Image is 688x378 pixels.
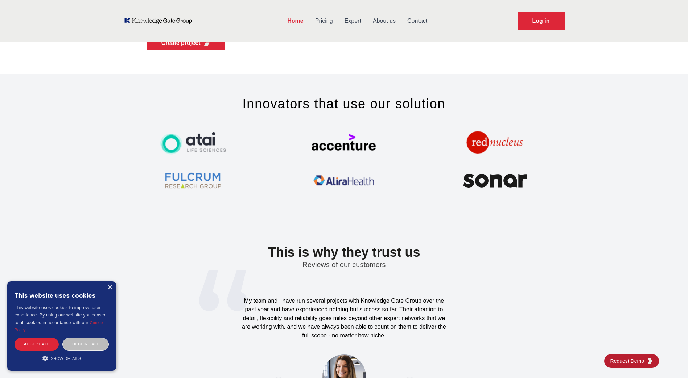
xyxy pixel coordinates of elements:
[462,127,528,160] img: rednucleus.png
[15,305,108,325] span: This website uses cookies to improve user experience. By using our website you consent to all coo...
[62,338,109,350] div: Decline all
[367,12,401,30] a: About us
[311,127,376,160] img: accenture.png
[652,343,688,378] iframe: Chat Widget
[610,357,647,365] span: Request Demo
[160,127,226,160] img: atai.png
[107,285,112,290] div: Close
[604,354,659,368] a: Request DemoKGG
[160,164,226,197] img: fulcrum.png
[652,343,688,378] div: Chat-widget
[124,17,197,25] a: KOL Knowledge Platform: Talk to Key External Experts (KEE)
[147,36,225,50] button: Create projectKGG Fifth Element RED
[401,12,433,30] a: Contact
[15,338,59,350] div: Accept all
[311,164,376,197] img: alire-health.png
[339,12,367,30] a: Expert
[462,164,528,197] img: sonar.svg
[15,354,109,362] div: Show details
[518,12,565,30] a: Request Demo
[281,12,309,30] a: Home
[15,320,103,332] a: Cookie Policy
[647,358,653,364] img: KGG
[118,97,570,111] p: Innovators that use our solution
[309,12,339,30] a: Pricing
[15,287,109,304] div: This website uses cookies
[199,270,247,311] img: quotes
[239,297,449,340] div: My team and I have run several projects with Knowledge Gate Group over the past year and have exp...
[203,39,210,46] img: KGG Fifth Element RED
[161,39,201,47] p: Create project
[51,356,81,361] span: Show details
